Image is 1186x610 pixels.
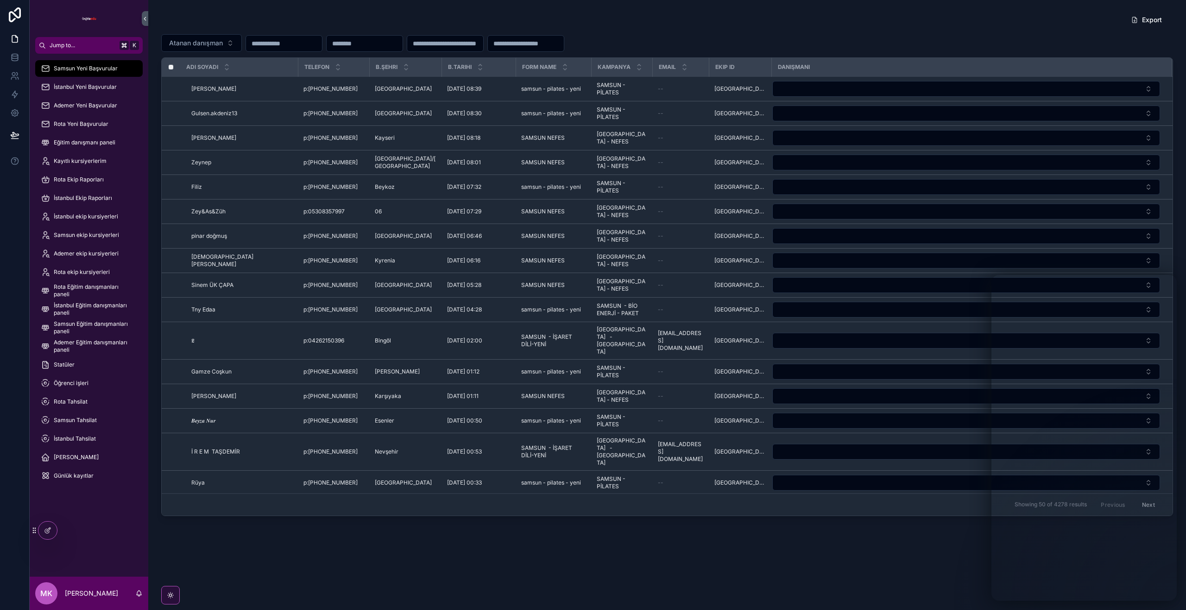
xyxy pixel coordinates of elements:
[658,208,663,215] span: --
[375,110,432,117] span: [GEOGRAPHIC_DATA]
[30,54,148,496] div: scrollable content
[303,134,358,142] span: p:[PHONE_NUMBER]
[447,417,482,424] span: [DATE] 00:50
[991,275,1177,601] iframe: Intercom live chat
[522,63,556,71] span: Form Name
[303,110,358,117] span: p:[PHONE_NUMBER]
[191,159,211,166] span: Zeynep
[191,417,216,424] span: 𝑩𝒆𝒚𝒛𝒂 𝑵𝒖𝒓
[303,281,358,289] span: p:[PHONE_NUMBER]
[1123,12,1169,28] button: Export
[714,183,766,191] span: [GEOGRAPHIC_DATA]
[714,479,766,486] span: [GEOGRAPHIC_DATA]
[35,227,143,243] a: Samsun ekip kursiyerleri
[35,264,143,280] a: Rota ekip kursiyerleri
[714,417,766,424] span: [GEOGRAPHIC_DATA]
[35,97,143,114] a: Ademer Yeni Başvurular
[521,306,581,313] span: samsun - pilates - yeni
[35,60,143,77] a: Samsun Yeni Başvurular
[658,257,663,264] span: --
[304,63,329,71] span: Telefon
[714,208,766,215] span: [GEOGRAPHIC_DATA]
[447,159,481,166] span: [DATE] 08:01
[35,467,143,484] a: Günlük kayıtlar
[54,361,75,368] span: Statüler
[54,194,112,202] span: İstanbul Ekip Raporları
[54,83,117,91] span: İstanbul Yeni Başvurular
[375,392,401,400] span: Karşıyaka
[35,412,143,429] a: Samsun Tahsilat
[658,441,703,463] span: [EMAIL_ADDRESS][DOMAIN_NAME]
[191,85,236,93] span: [PERSON_NAME]
[772,364,1160,380] button: Select Button
[54,102,117,109] span: Ademer Yeni Başvurular
[714,448,766,455] span: [GEOGRAPHIC_DATA]
[658,306,663,313] span: --
[35,208,143,225] a: İstanbul ekip kursiyerleri
[54,417,97,424] span: Samsun Tahsilat
[714,368,766,375] span: [GEOGRAPHIC_DATA]
[54,454,99,461] span: [PERSON_NAME]
[35,190,143,206] a: İstanbul Ekip Raporları
[597,302,647,317] span: SAMSUN - BİO ENERJİ - PAKET
[447,134,480,142] span: [DATE] 08:18
[375,232,432,240] span: [GEOGRAPHIC_DATA]
[54,250,119,257] span: Ademer ekip kursiyerleri
[597,278,647,293] span: [GEOGRAPHIC_DATA] - NEFES
[772,179,1160,195] button: Select Button
[597,81,647,96] span: SAMSUN - PİLATES
[54,157,107,165] span: Kayıtlı kursiyerlerim
[375,479,432,486] span: [GEOGRAPHIC_DATA]
[714,110,766,117] span: [GEOGRAPHIC_DATA]
[82,11,96,26] img: App logo
[597,437,647,467] span: [GEOGRAPHIC_DATA] - [GEOGRAPHIC_DATA]
[658,183,663,191] span: --
[772,388,1160,404] button: Select Button
[597,389,647,404] span: [GEOGRAPHIC_DATA] - NEFES
[658,232,663,240] span: --
[303,368,358,375] span: p:[PHONE_NUMBER]
[521,232,565,240] span: SAMSUN NEFES
[54,320,133,335] span: Samsun Eğitim danışmanları paneli
[186,63,218,71] span: Adı soyadı
[35,430,143,447] a: İstanbul Tahsilat
[54,231,119,239] span: Samsun ekip kursiyerleri
[597,204,647,219] span: [GEOGRAPHIC_DATA] - NEFES
[35,449,143,466] a: [PERSON_NAME]
[597,413,647,428] span: SAMSUN - PİLATES
[714,232,766,240] span: [GEOGRAPHIC_DATA]
[303,392,358,400] span: p:[PHONE_NUMBER]
[597,106,647,121] span: SAMSUN - PİLATES
[375,85,432,93] span: [GEOGRAPHIC_DATA]
[54,283,133,298] span: Rota Eğitim danışmanları paneli
[521,281,565,289] span: SAMSUN NEFES
[303,479,358,486] span: p:[PHONE_NUMBER]
[772,106,1160,121] button: Select Button
[447,183,481,191] span: [DATE] 07:32
[714,134,766,142] span: [GEOGRAPHIC_DATA]
[35,37,143,54] button: Jump to...K
[597,326,647,355] span: [GEOGRAPHIC_DATA] - [GEOGRAPHIC_DATA]
[303,208,345,215] span: p:05308357997
[658,159,663,166] span: --
[597,364,647,379] span: SAMSUN - PİLATES
[772,253,1160,268] button: Select Button
[191,479,205,486] span: Rüya
[54,302,133,317] span: İstanbul Eğitim danışmanları paneli
[35,338,143,355] a: Ademer Eğitim danışmanları paneli
[597,155,647,170] span: [GEOGRAPHIC_DATA] - NEFES
[447,448,482,455] span: [DATE] 00:53
[191,183,202,191] span: Filiz
[375,257,395,264] span: Kyrenia
[191,306,215,313] span: Tny Edaa
[54,120,108,128] span: Rota Yeni Başvurular
[303,183,358,191] span: p:[PHONE_NUMBER]
[597,253,647,268] span: [GEOGRAPHIC_DATA] - NEFES
[447,281,481,289] span: [DATE] 05:28
[375,368,420,375] span: [PERSON_NAME]
[375,183,395,191] span: Beykoz
[772,155,1160,170] button: Select Button
[375,281,432,289] span: [GEOGRAPHIC_DATA]
[772,444,1160,460] button: Select Button
[715,63,735,71] span: Ekip Id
